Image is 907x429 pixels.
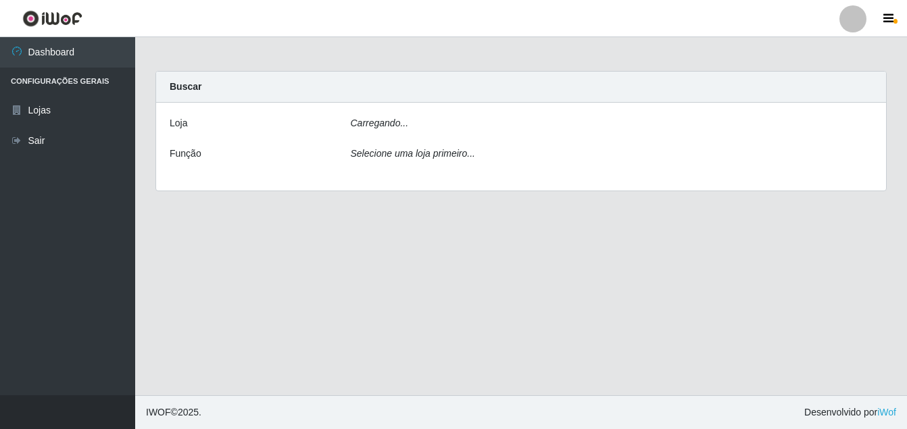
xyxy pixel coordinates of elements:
[146,407,171,418] span: IWOF
[804,405,896,420] span: Desenvolvido por
[170,116,187,130] label: Loja
[351,118,409,128] i: Carregando...
[351,148,475,159] i: Selecione uma loja primeiro...
[877,407,896,418] a: iWof
[146,405,201,420] span: © 2025 .
[170,147,201,161] label: Função
[22,10,82,27] img: CoreUI Logo
[170,81,201,92] strong: Buscar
